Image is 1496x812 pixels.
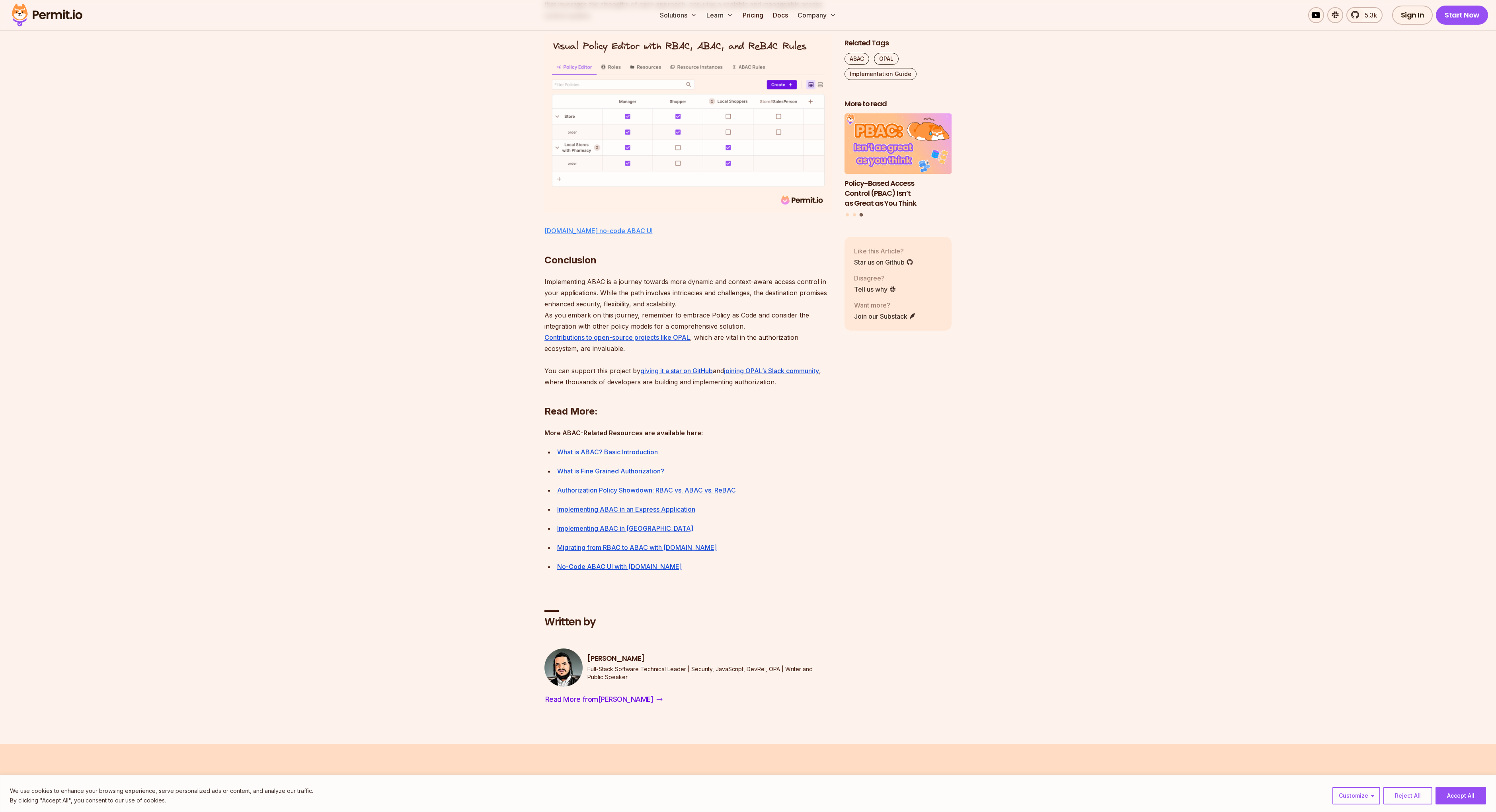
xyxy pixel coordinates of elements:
[657,7,700,23] button: Solutions
[1332,787,1380,804] button: Customize
[845,38,952,48] h2: Related Tags
[845,179,952,208] h3: Policy-Based Access Control (PBAC) Isn’t as Great as You Think
[557,446,832,458] div: ⁠
[544,34,832,212] img: policy_editor_r_a_rebac.png
[845,114,952,208] li: 3 of 3
[557,467,664,475] a: What is Fine Grained Authorization?
[854,257,913,267] a: Star us on Github
[544,276,832,388] p: Implementing ABAC is a journey towards more dynamic and context-aware access control in your appl...
[846,213,849,216] button: Go to slide 1
[557,448,658,456] a: What is ABAC? Basic Introduction
[845,114,952,218] div: Posts
[770,7,791,23] a: Docs
[544,429,703,437] strong: More ABAC-Related Resources are available here:
[860,213,863,217] button: Go to slide 3
[557,543,717,551] a: Migrating from RBAC to ABAC with [DOMAIN_NAME]
[557,505,695,513] a: Implementing ABAC in an Express Application
[544,373,832,418] h2: ⁠
[845,114,952,208] a: Policy-Based Access Control (PBAC) Isn’t as Great as You ThinkPolicy-Based Access Control (PBAC) ...
[544,254,597,266] strong: Conclusion
[8,2,86,29] img: Permit logo
[544,333,690,341] a: Contributions to open-source projects like OPAL
[845,114,952,174] img: Policy-Based Access Control (PBAC) Isn’t as Great as You Think
[845,68,917,80] a: Implementation Guide
[1436,6,1488,25] a: Start Now
[874,53,899,65] a: OPAL
[724,367,819,375] a: joining OPAL’s Slack community
[640,367,713,375] a: giving it a star on GitHub
[557,563,682,571] a: No-Code ABAC UI with [DOMAIN_NAME]
[10,796,313,805] p: By clicking "Accept All", you consent to our use of cookies.
[1383,787,1432,804] button: Reject All
[545,694,653,705] span: Read More from [PERSON_NAME]
[703,7,736,23] button: Learn
[544,648,583,687] img: Gabriel L. Manor
[845,53,869,65] a: ABAC
[853,213,856,216] button: Go to slide 2
[1360,10,1377,20] span: 5.3k
[544,615,832,629] h2: Written by
[845,99,952,109] h2: More to read
[544,405,598,417] strong: Read More:
[1436,787,1486,804] button: Accept All
[1392,6,1433,25] a: Sign In
[739,7,767,23] a: Pricing
[557,486,736,494] a: Authorization Policy Showdown: RBAC vs. ABAC vs. ReBAC
[587,665,832,681] p: Full-Stack Software Technical Leader | Security, JavaScript, DevRel, OPA | Writer and Public Speaker
[854,246,913,256] p: Like this Article?
[557,524,693,532] a: Implementing ABAC in [GEOGRAPHIC_DATA]
[794,7,839,23] button: Company
[10,786,313,796] p: We use cookies to enhance your browsing experience, serve personalized ads or content, and analyz...
[854,284,896,294] a: Tell us why
[544,693,664,706] a: Read More from[PERSON_NAME]
[544,227,653,235] a: [DOMAIN_NAME] no-code ABAC UI
[854,273,896,283] p: Disagree?
[587,654,832,664] h3: [PERSON_NAME]
[1346,7,1383,23] a: 5.3k
[854,312,916,321] a: Join our Substack
[854,300,916,310] p: Want more?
